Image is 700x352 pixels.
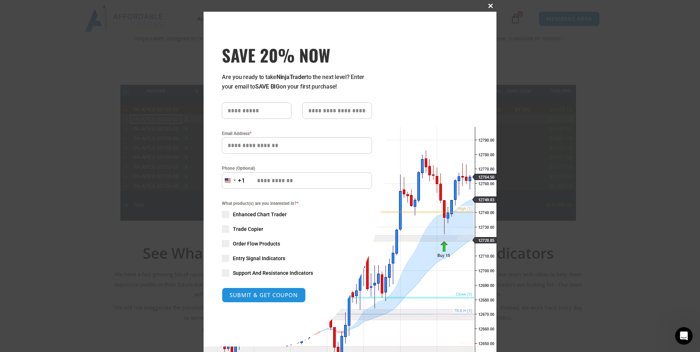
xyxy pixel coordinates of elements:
label: Phone (Optional) [222,165,372,172]
label: Email Address [222,130,372,137]
span: Support And Resistance Indicators [233,269,313,277]
span: Order Flow Products [233,240,280,247]
span: What product(s) are you interested in? [222,200,372,207]
strong: SAVE BIG [255,83,280,90]
iframe: Intercom live chat [675,327,693,345]
span: SAVE 20% NOW [222,45,372,65]
span: Enhanced Chart Trader [233,211,287,218]
button: Selected country [222,172,245,189]
label: Support And Resistance Indicators [222,269,372,277]
span: Trade Copier [233,225,263,233]
div: +1 [238,176,245,186]
label: Enhanced Chart Trader [222,211,372,218]
span: Entry Signal Indicators [233,255,285,262]
button: SUBMIT & GET COUPON [222,288,306,303]
label: Trade Copier [222,225,372,233]
strong: NinjaTrader [276,74,306,80]
p: Are you ready to take to the next level? Enter your email to on your first purchase! [222,72,372,91]
label: Order Flow Products [222,240,372,247]
label: Entry Signal Indicators [222,255,372,262]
